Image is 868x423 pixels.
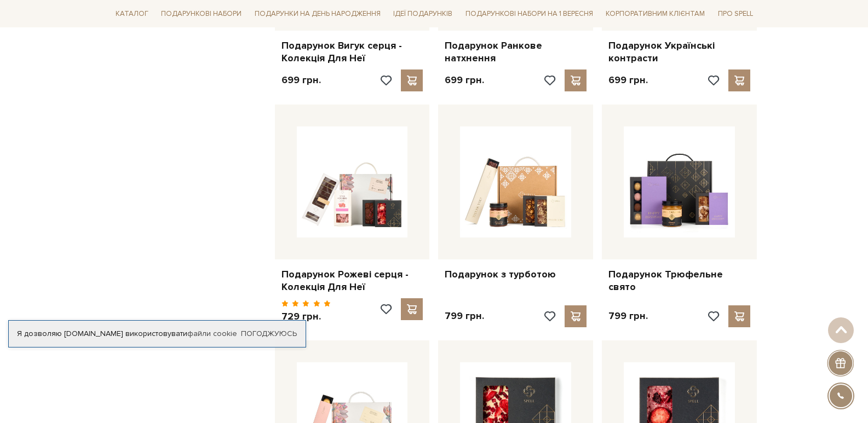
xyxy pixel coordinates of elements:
a: файли cookie [187,329,237,338]
a: Подарунок Рожеві серця - Колекція Для Неї [281,268,423,294]
p: 799 грн. [445,310,484,322]
a: Подарунок Вигук серця - Колекція Для Неї [281,39,423,65]
a: Подарункові набори [157,5,246,22]
div: Я дозволяю [DOMAIN_NAME] використовувати [9,329,306,339]
a: Ідеї подарунків [389,5,457,22]
p: 699 грн. [281,74,321,86]
a: Подарунок Ранкове натхнення [445,39,587,65]
a: Подарунок Трюфельне свято [608,268,750,294]
a: Корпоративним клієнтам [601,4,709,23]
a: Про Spell [714,5,757,22]
a: Подарунок з турботою [445,268,587,281]
a: Подарунок Українські контрасти [608,39,750,65]
p: 699 грн. [608,74,648,86]
a: Погоджуюсь [241,329,297,339]
a: Подарунки на День народження [250,5,385,22]
p: 799 грн. [608,310,648,322]
p: 729 грн. [281,310,331,323]
a: Подарункові набори на 1 Вересня [461,4,597,23]
a: Каталог [111,5,153,22]
p: 699 грн. [445,74,484,86]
